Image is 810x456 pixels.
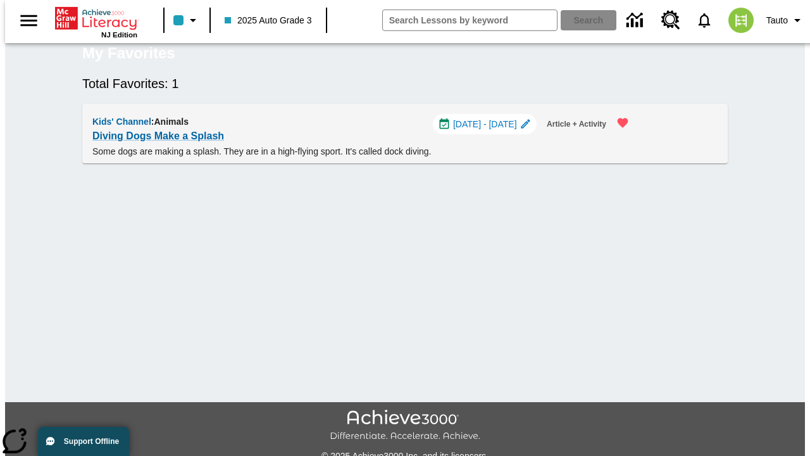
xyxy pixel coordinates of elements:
button: Profile/Settings [761,9,810,32]
span: Kids' Channel [92,117,151,127]
button: Remove from Favorites [609,109,637,137]
span: Tauto [766,14,788,27]
a: Diving Dogs Make a Splash [92,127,224,145]
span: : Animals [151,117,189,127]
h6: Total Favorites: 1 [82,73,728,94]
div: Aug 11 - Aug 11 Choose Dates [433,114,537,134]
a: Resource Center, Will open in new tab [654,3,688,37]
img: avatar image [728,8,754,33]
img: Achieve3000 Differentiate Accelerate Achieve [330,410,480,442]
p: Some dogs are making a splash. They are in a high-flying sport. It's called dock diving. [92,145,637,158]
button: Select a new avatar [721,4,761,37]
input: search field [383,10,557,30]
span: Support Offline [64,437,119,446]
span: 2025 Auto Grade 3 [225,14,312,27]
button: Open side menu [10,2,47,39]
h5: My Favorites [82,43,175,63]
span: [DATE] - [DATE] [453,118,517,131]
div: Home [55,4,137,39]
a: Notifications [688,4,721,37]
span: Article + Activity [547,118,606,131]
button: Article + Activity [542,114,611,135]
a: Data Center [619,3,654,38]
span: NJ Edition [101,31,137,39]
button: Class color is light blue. Change class color [168,9,206,32]
a: Home [55,6,137,31]
button: Support Offline [38,427,129,456]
